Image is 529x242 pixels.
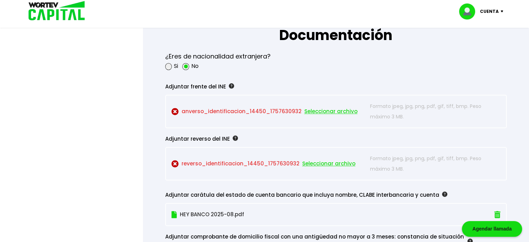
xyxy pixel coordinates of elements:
div: Adjuntar frente del INE [165,81,473,92]
label: No [191,62,198,70]
p: anverso_identificacion_14450_1757630932 [171,101,367,122]
p: ¿Eres de nacionalidad extranjera? [165,51,271,62]
div: Adjuntar carátula del estado de cuenta bancario que incluya nombre, CLABE interbancaria y cuenta [165,190,473,200]
img: gfR76cHglkPwleuBLjWdxeZVvX9Wp6JBDmjRYY8JYDQn16A2ICN00zLTgIroGa6qie5tIuWH7V3AapTKqzv+oMZsGfMUqL5JM... [233,135,238,141]
label: Si [174,62,178,70]
img: trash.f49e7519.svg [494,211,500,218]
span: Seleccionar archivo [302,158,355,169]
img: cross-circle.ce22fdcf.svg [171,108,179,115]
p: Cuenta [480,6,499,17]
span: Seleccionar archivo [304,106,358,117]
div: Agendar llamada [462,221,522,237]
p: Formato jpeg, jpg, png, pdf, gif, tiff, bmp. Peso máximo 3 MB. [370,101,500,122]
img: file.874bbc9e.svg [171,211,177,218]
div: Adjuntar reverso del INE [165,134,473,144]
img: gfR76cHglkPwleuBLjWdxeZVvX9Wp6JBDmjRYY8JYDQn16A2ICN00zLTgIroGa6qie5tIuWH7V3AapTKqzv+oMZsGfMUqL5JM... [229,83,234,88]
img: profile-image [459,3,480,19]
p: reverso_identificacion_14450_1757630932 [171,153,367,174]
p: Formato jpeg, jpg, png, pdf, gif, tiff, bmp. Peso máximo 3 MB. [370,153,500,174]
img: cross-circle.ce22fdcf.svg [171,160,179,167]
p: HEY BANCO 2025-08.pdf [171,209,448,220]
img: gfR76cHglkPwleuBLjWdxeZVvX9Wp6JBDmjRYY8JYDQn16A2ICN00zLTgIroGa6qie5tIuWH7V3AapTKqzv+oMZsGfMUqL5JM... [442,192,447,197]
img: icon-down [499,10,508,13]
